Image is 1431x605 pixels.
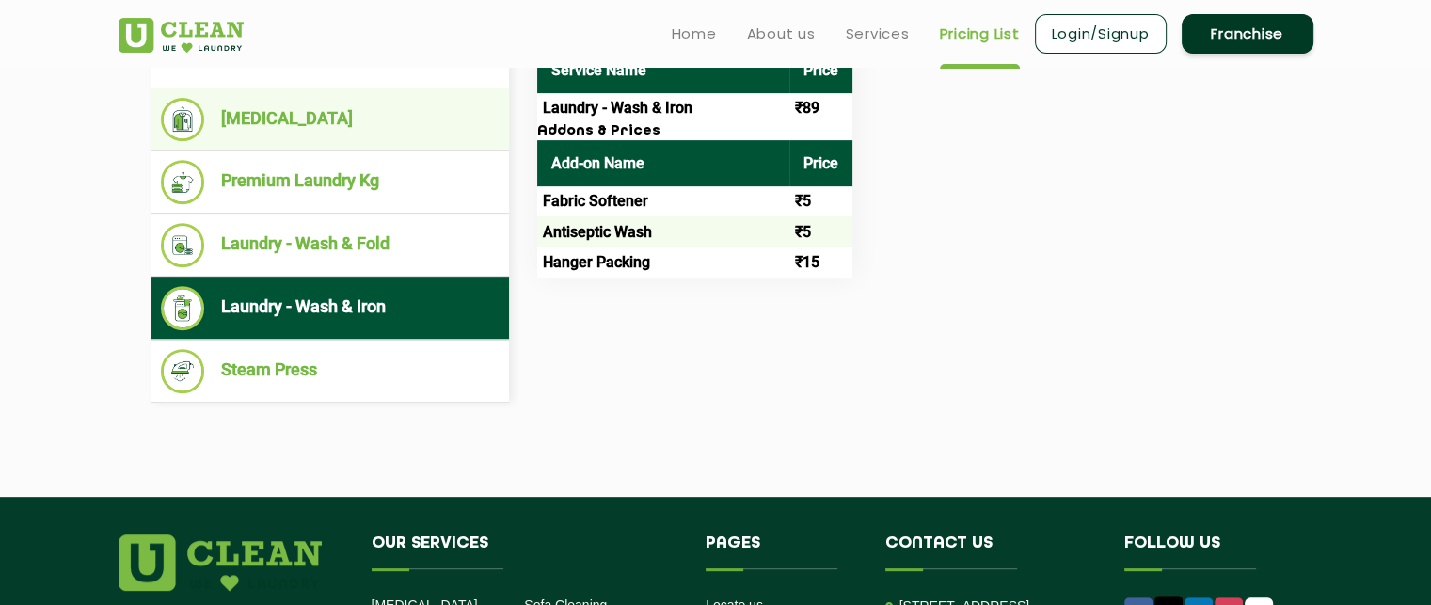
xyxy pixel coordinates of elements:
[789,47,852,93] th: Price
[940,23,1020,45] a: Pricing List
[537,123,852,140] h3: Addons & Prices
[1035,14,1167,54] a: Login/Signup
[789,140,852,186] th: Price
[1124,534,1290,570] h4: Follow us
[372,534,678,570] h4: Our Services
[885,534,1096,570] h4: Contact us
[706,534,857,570] h4: Pages
[672,23,717,45] a: Home
[161,223,500,267] li: Laundry - Wash & Fold
[161,349,205,393] img: Steam Press
[747,23,816,45] a: About us
[537,93,789,123] td: Laundry - Wash & Iron
[537,47,789,93] th: Service Name
[1182,14,1313,54] a: Franchise
[537,216,789,247] td: Antiseptic Wash
[161,98,500,141] li: [MEDICAL_DATA]
[789,247,852,277] td: ₹15
[537,140,789,186] th: Add-on Name
[161,286,500,330] li: Laundry - Wash & Iron
[161,286,205,330] img: Laundry - Wash & Iron
[537,247,789,277] td: Hanger Packing
[161,160,500,204] li: Premium Laundry Kg
[789,93,852,123] td: ₹89
[161,160,205,204] img: Premium Laundry Kg
[846,23,910,45] a: Services
[161,98,205,141] img: Dry Cleaning
[789,216,852,247] td: ₹5
[119,18,244,53] img: UClean Laundry and Dry Cleaning
[119,534,322,591] img: logo.png
[161,349,500,393] li: Steam Press
[537,186,789,216] td: Fabric Softener
[789,186,852,216] td: ₹5
[161,223,205,267] img: Laundry - Wash & Fold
